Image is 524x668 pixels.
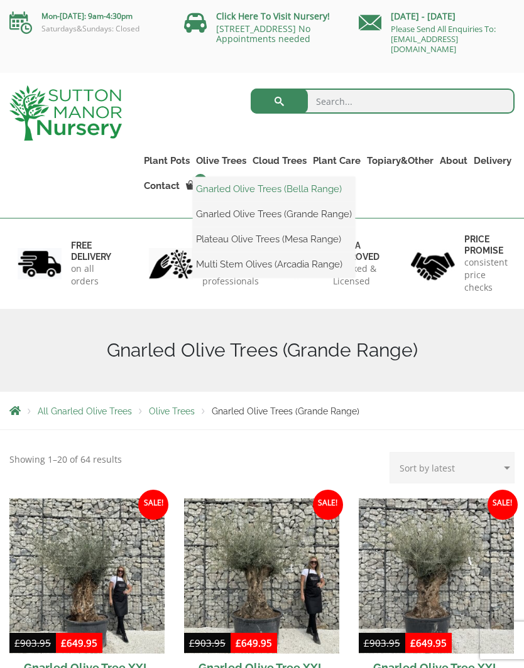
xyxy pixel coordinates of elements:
[9,24,165,34] p: Saturdays&Sundays: Closed
[9,9,165,24] p: Mon-[DATE]: 9am-4:30pm
[410,637,416,649] span: £
[193,180,355,198] a: Gnarled Olive Trees (Bella Range)
[249,152,310,170] a: Cloud Trees
[9,498,165,654] img: Gnarled Olive Tree XXL (Ancient) J528
[9,85,122,141] img: logo
[183,177,210,195] a: 0
[364,637,369,649] span: £
[236,637,241,649] span: £
[184,498,339,654] img: Gnarled Olive Tree XXL (Ancient) J525
[14,637,20,649] span: £
[437,152,471,170] a: About
[149,248,193,280] img: 2.jpg
[390,452,515,483] select: Shop order
[364,152,437,170] a: Topiary&Other
[216,23,310,45] a: [STREET_ADDRESS] No Appointments needed
[216,10,330,22] a: Click Here To Visit Nursery!
[251,89,515,114] input: Search...
[193,255,355,274] a: Multi Stem Olives (Arcadia Range)
[212,406,359,416] span: Gnarled Olive Trees (Grande Range)
[310,152,364,170] a: Plant Care
[464,256,508,294] p: consistent price checks
[141,152,193,170] a: Plant Pots
[313,490,343,520] span: Sale!
[149,406,195,416] a: Olive Trees
[359,498,514,654] img: Gnarled Olive Tree XXL (Ancient) J523
[18,248,62,280] img: 1.jpg
[193,230,355,249] a: Plateau Olive Trees (Mesa Range)
[189,637,195,649] span: £
[488,490,518,520] span: Sale!
[38,406,132,416] a: All Gnarled Olive Trees
[364,637,400,649] bdi: 903.95
[189,637,226,649] bdi: 903.95
[411,244,455,283] img: 4.jpg
[333,240,379,262] h6: Defra approved
[236,637,272,649] bdi: 649.95
[141,177,183,195] a: Contact
[71,262,114,288] p: on all orders
[193,152,249,170] a: Olive Trees
[138,490,168,520] span: Sale!
[61,637,67,649] span: £
[14,637,51,649] bdi: 903.95
[193,205,355,224] a: Gnarled Olive Trees (Grande Range)
[391,23,496,55] a: Please Send All Enquiries To: [EMAIL_ADDRESS][DOMAIN_NAME]
[471,152,515,170] a: Delivery
[410,637,447,649] bdi: 649.95
[71,240,114,262] h6: FREE DELIVERY
[333,262,379,288] p: checked & Licensed
[61,637,97,649] bdi: 649.95
[464,234,508,256] h6: Price promise
[9,339,515,362] h1: Gnarled Olive Trees (Grande Range)
[359,9,515,24] p: [DATE] - [DATE]
[9,452,122,467] p: Showing 1–20 of 64 results
[9,406,515,416] nav: Breadcrumbs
